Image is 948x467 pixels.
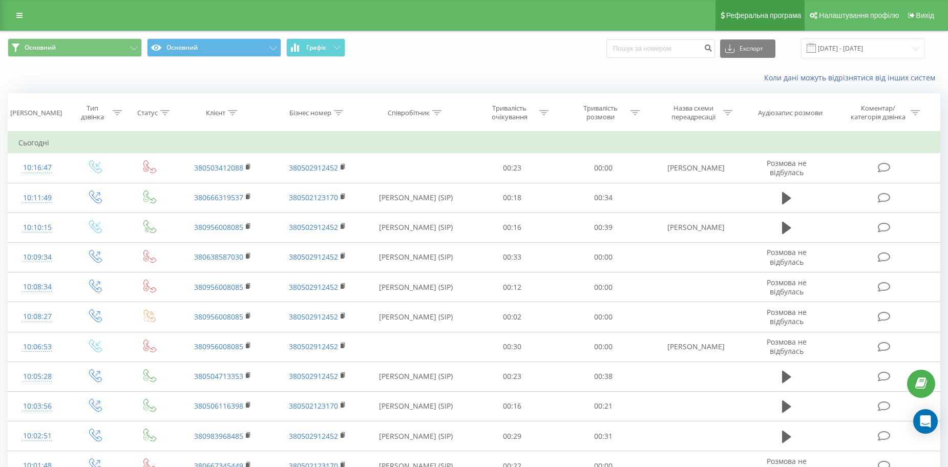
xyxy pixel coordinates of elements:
span: Вихід [916,11,934,19]
td: 00:12 [467,272,558,302]
td: 00:33 [467,242,558,272]
td: 00:31 [558,421,649,451]
button: Основний [147,38,281,57]
button: Експорт [720,39,775,58]
span: Розмова не відбулась [767,307,807,326]
td: 00:29 [467,421,558,451]
td: [PERSON_NAME] [648,153,743,183]
a: 380502912452 [289,252,338,262]
span: Реферальна програма [726,11,802,19]
a: 380504713353 [194,371,243,381]
td: 00:34 [558,183,649,213]
td: 00:16 [467,213,558,242]
td: 00:00 [558,302,649,332]
div: Статус [137,109,158,117]
td: 00:00 [558,332,649,362]
div: Тип дзвінка [75,104,110,121]
div: 10:03:56 [18,396,56,416]
td: [PERSON_NAME] (SIP) [365,302,467,332]
td: [PERSON_NAME] [648,213,743,242]
div: Аудіозапис розмови [758,109,823,117]
a: 380956008085 [194,342,243,351]
a: 380502912452 [289,282,338,292]
div: Open Intercom Messenger [913,409,938,434]
a: 380502912452 [289,371,338,381]
a: 380666319537 [194,193,243,202]
td: [PERSON_NAME] (SIP) [365,362,467,391]
a: 380956008085 [194,222,243,232]
td: 00:23 [467,153,558,183]
div: Клієнт [206,109,225,117]
a: 380502912452 [289,222,338,232]
span: Основний [25,44,56,52]
a: Коли дані можуть відрізнятися вiд інших систем [764,73,940,82]
td: [PERSON_NAME] (SIP) [365,183,467,213]
span: Графік [306,44,326,51]
td: 00:16 [467,391,558,421]
td: 00:38 [558,362,649,391]
button: Графік [286,38,345,57]
div: Тривалість розмови [573,104,628,121]
td: 00:39 [558,213,649,242]
input: Пошук за номером [606,39,715,58]
a: 380503412088 [194,163,243,173]
td: [PERSON_NAME] (SIP) [365,242,467,272]
div: 10:02:51 [18,426,56,446]
div: 10:09:34 [18,247,56,267]
a: 380506116398 [194,401,243,411]
div: 10:05:28 [18,367,56,387]
td: 00:02 [467,302,558,332]
div: [PERSON_NAME] [10,109,62,117]
a: 380502912452 [289,163,338,173]
a: 380956008085 [194,282,243,292]
div: 10:08:27 [18,307,56,327]
a: 380502912452 [289,312,338,322]
td: 00:00 [558,272,649,302]
td: 00:00 [558,153,649,183]
a: 380502123170 [289,401,338,411]
a: 380502912452 [289,342,338,351]
td: Сьогодні [8,133,940,153]
span: Налаштування профілю [819,11,899,19]
div: Співробітник [388,109,430,117]
td: 00:30 [467,332,558,362]
td: [PERSON_NAME] (SIP) [365,421,467,451]
div: 10:06:53 [18,337,56,357]
span: Розмова не відбулась [767,337,807,356]
div: Тривалість очікування [482,104,537,121]
div: 10:10:15 [18,218,56,238]
a: 380956008085 [194,312,243,322]
td: 00:21 [558,391,649,421]
td: 00:00 [558,242,649,272]
td: 00:18 [467,183,558,213]
button: Основний [8,38,142,57]
a: 380502123170 [289,193,338,202]
div: 10:08:34 [18,277,56,297]
div: 10:16:47 [18,158,56,178]
a: 380638587030 [194,252,243,262]
td: [PERSON_NAME] [648,332,743,362]
td: [PERSON_NAME] (SIP) [365,391,467,421]
td: 00:23 [467,362,558,391]
td: [PERSON_NAME] (SIP) [365,213,467,242]
td: [PERSON_NAME] (SIP) [365,272,467,302]
span: Розмова не відбулась [767,247,807,266]
div: Назва схеми переадресації [666,104,721,121]
span: Розмова не відбулась [767,158,807,177]
div: 10:11:49 [18,188,56,208]
a: 380983968485 [194,431,243,441]
div: Коментар/категорія дзвінка [848,104,908,121]
div: Бізнес номер [289,109,331,117]
span: Розмова не відбулась [767,278,807,296]
a: 380502912452 [289,431,338,441]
